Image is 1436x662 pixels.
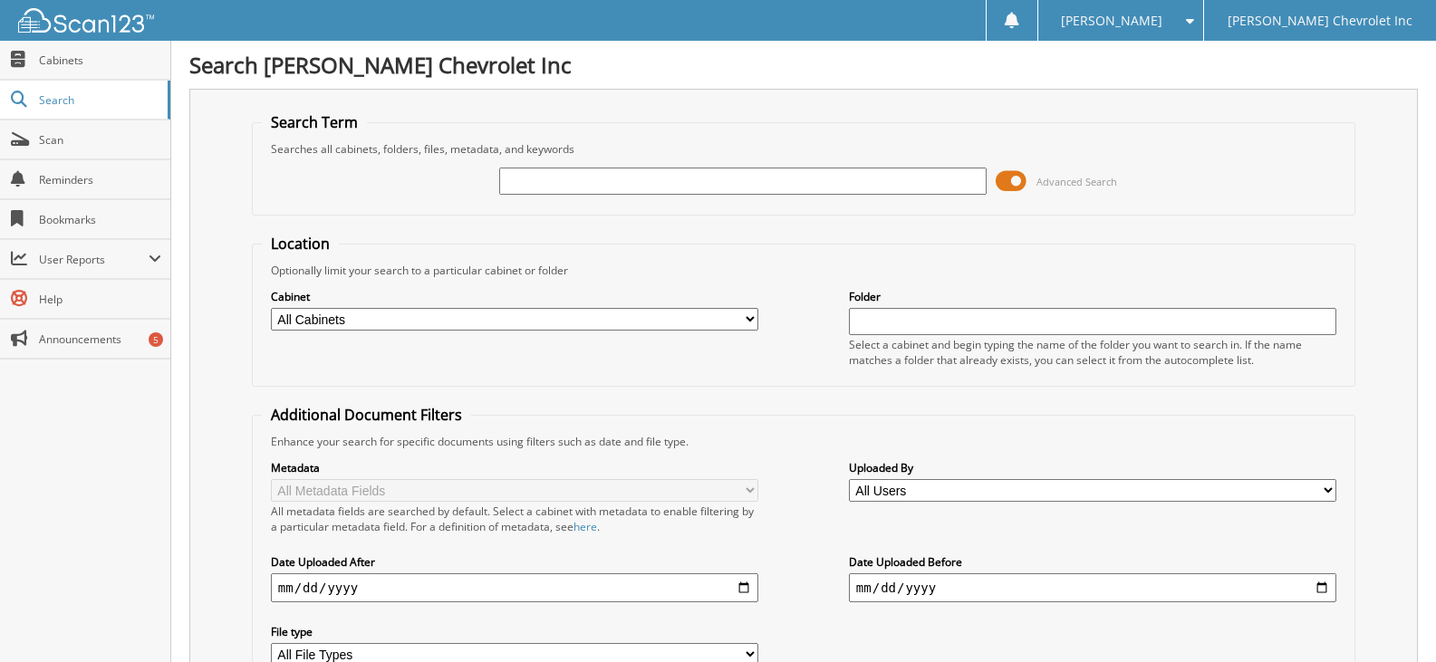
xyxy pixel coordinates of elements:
span: Advanced Search [1036,175,1117,188]
div: All metadata fields are searched by default. Select a cabinet with metadata to enable filtering b... [271,504,758,534]
label: Cabinet [271,289,758,304]
div: Searches all cabinets, folders, files, metadata, and keywords [262,141,1345,157]
label: Date Uploaded Before [849,554,1336,570]
span: Cabinets [39,53,161,68]
span: User Reports [39,252,149,267]
div: Enhance your search for specific documents using filters such as date and file type. [262,434,1345,449]
span: Search [39,92,159,108]
input: end [849,573,1336,602]
span: Bookmarks [39,212,161,227]
legend: Additional Document Filters [262,405,471,425]
div: Optionally limit your search to a particular cabinet or folder [262,263,1345,278]
legend: Location [262,234,339,254]
label: Uploaded By [849,460,1336,475]
label: Folder [849,289,1336,304]
label: Metadata [271,460,758,475]
span: Reminders [39,172,161,187]
span: Scan [39,132,161,148]
img: scan123-logo-white.svg [18,8,154,33]
div: Select a cabinet and begin typing the name of the folder you want to search in. If the name match... [849,337,1336,368]
legend: Search Term [262,112,367,132]
input: start [271,573,758,602]
label: Date Uploaded After [271,554,758,570]
label: File type [271,624,758,639]
span: [PERSON_NAME] [1061,15,1162,26]
div: 5 [149,332,163,347]
span: Announcements [39,331,161,347]
a: here [573,519,597,534]
h1: Search [PERSON_NAME] Chevrolet Inc [189,50,1418,80]
span: [PERSON_NAME] Chevrolet Inc [1228,15,1412,26]
span: Help [39,292,161,307]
